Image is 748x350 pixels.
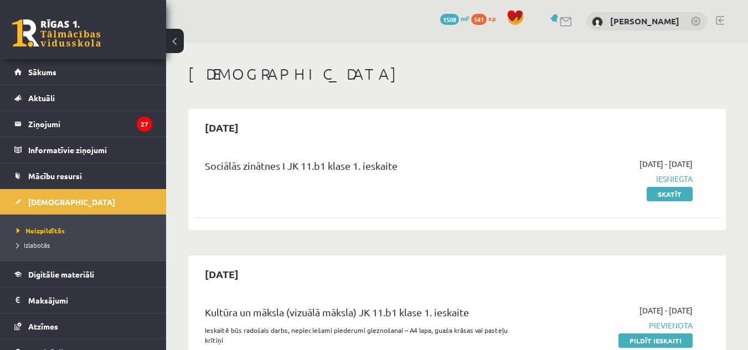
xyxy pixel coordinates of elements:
[440,14,470,23] a: 1508 mP
[541,173,693,185] span: Iesniegta
[17,226,65,235] span: Neizpildītās
[28,269,94,279] span: Digitālie materiāli
[471,14,501,23] a: 541 xp
[17,240,155,250] a: Izlabotās
[28,67,56,77] span: Sākums
[14,137,152,163] a: Informatīvie ziņojumi
[12,19,101,47] a: Rīgas 1. Tālmācības vidusskola
[14,59,152,85] a: Sākums
[205,305,524,325] div: Kultūra un māksla (vizuālā māksla) JK 11.b1 klase 1. ieskaite
[14,111,152,137] a: Ziņojumi27
[14,189,152,215] a: [DEMOGRAPHIC_DATA]
[194,261,250,287] h2: [DATE]
[14,163,152,189] a: Mācību resursi
[137,117,152,132] i: 27
[471,14,487,25] span: 541
[17,241,50,249] span: Izlabotās
[592,17,603,28] img: Normunds Gavrilovs
[28,197,115,207] span: [DEMOGRAPHIC_DATA]
[639,305,693,316] span: [DATE] - [DATE]
[28,137,152,163] legend: Informatīvie ziņojumi
[205,158,524,179] div: Sociālās zinātnes I JK 11.b1 klase 1. ieskaite
[205,325,524,345] p: Ieskaitē būs radošais darbs, nepieciešami piederumi gleznošanai – A4 lapa, guaša krāsas vai paste...
[541,320,693,331] span: Pievienota
[618,333,693,348] a: Pildīt ieskaiti
[28,288,152,313] legend: Maksājumi
[17,226,155,236] a: Neizpildītās
[28,111,152,137] legend: Ziņojumi
[639,158,693,170] span: [DATE] - [DATE]
[488,14,496,23] span: xp
[194,114,250,140] h2: [DATE]
[461,14,470,23] span: mP
[610,15,679,27] a: [PERSON_NAME]
[14,85,152,111] a: Aktuāli
[647,187,693,201] a: Skatīt
[14,314,152,339] a: Atzīmes
[14,288,152,313] a: Maksājumi
[14,262,152,287] a: Digitālie materiāli
[28,171,82,181] span: Mācību resursi
[28,321,58,331] span: Atzīmes
[440,14,459,25] span: 1508
[188,65,726,83] h1: [DEMOGRAPHIC_DATA]
[28,93,55,103] span: Aktuāli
